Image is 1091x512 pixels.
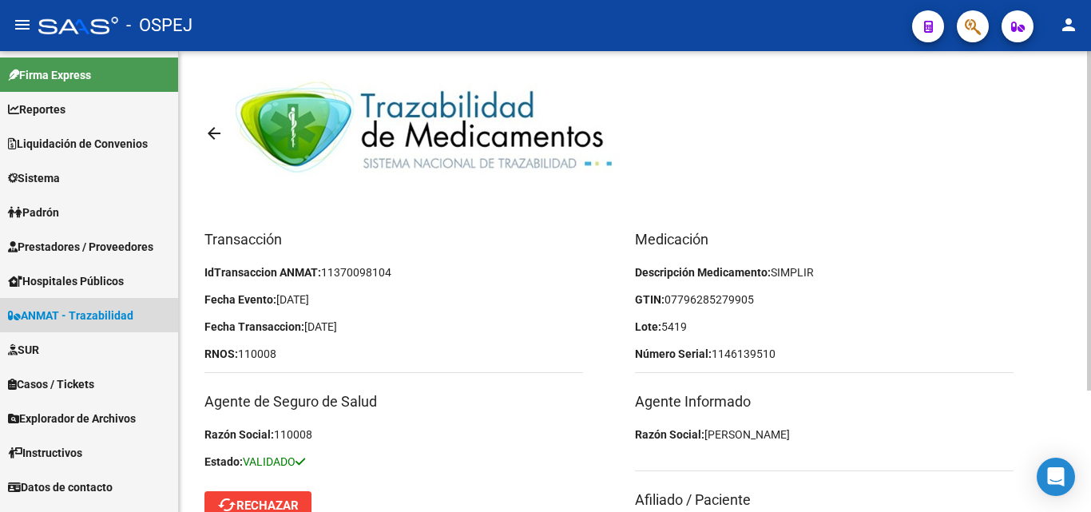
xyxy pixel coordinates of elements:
[8,272,124,290] span: Hospitales Públicos
[8,66,91,84] span: Firma Express
[8,238,153,256] span: Prestadores / Proveedores
[238,347,276,360] span: 110008
[274,428,312,441] span: 110008
[712,347,776,360] span: 1146139510
[635,345,1014,363] p: Número Serial:
[8,101,65,118] span: Reportes
[1037,458,1075,496] div: Open Intercom Messenger
[276,293,309,306] span: [DATE]
[204,318,583,335] p: Fecha Transaccion:
[635,291,1014,308] p: GTIN:
[635,318,1014,335] p: Lote:
[8,478,113,496] span: Datos de contacto
[8,375,94,393] span: Casos / Tickets
[321,266,391,279] span: 11370098104
[8,307,133,324] span: ANMAT - Trazabilidad
[204,345,583,363] p: RNOS:
[204,228,583,251] h3: Transacción
[204,391,583,413] h3: Agente de Seguro de Salud
[8,169,60,187] span: Sistema
[635,391,1014,413] h3: Agente Informado
[204,453,583,470] p: Estado:
[8,135,148,153] span: Liquidación de Convenios
[8,341,39,359] span: SUR
[8,444,82,462] span: Instructivos
[204,426,583,443] p: Razón Social:
[665,293,754,306] span: 07796285279905
[635,426,1014,443] p: Razón Social:
[236,74,626,193] img: anmat.jpeg
[8,204,59,221] span: Padrón
[126,8,192,43] span: - OSPEJ
[204,264,583,281] p: IdTransaccion ANMAT:
[204,124,224,143] mat-icon: arrow_back
[243,455,305,468] span: VALIDADO
[661,320,687,333] span: 5419
[204,291,583,308] p: Fecha Evento:
[704,428,790,441] span: [PERSON_NAME]
[635,264,1014,281] p: Descripción Medicamento:
[304,320,337,333] span: [DATE]
[13,15,32,34] mat-icon: menu
[635,228,1014,251] h3: Medicación
[8,410,136,427] span: Explorador de Archivos
[1059,15,1078,34] mat-icon: person
[771,266,814,279] span: SIMPLIR
[635,489,1014,511] h3: Afiliado / Paciente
